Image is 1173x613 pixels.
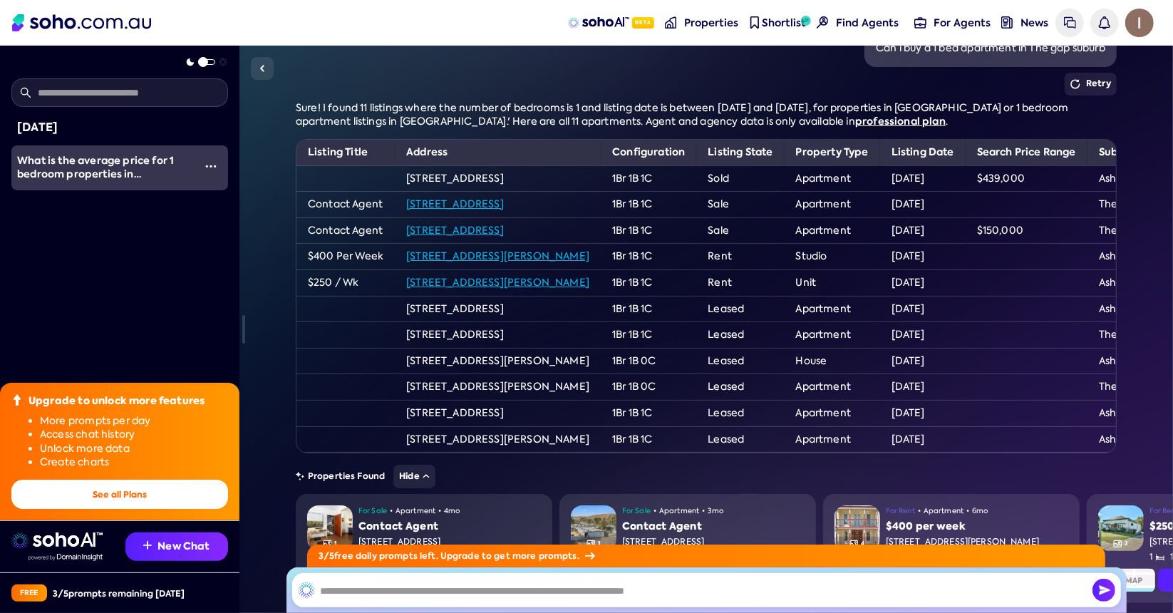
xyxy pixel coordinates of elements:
[601,217,696,244] td: 1Br 1B 1C
[696,400,784,426] td: Leased
[601,322,696,349] td: 1Br 1B 1C
[395,348,601,374] td: [STREET_ADDRESS][PERSON_NAME]
[395,426,601,453] td: [STREET_ADDRESS][PERSON_NAME]
[622,520,805,534] div: Contact Agent
[880,400,966,426] td: [DATE]
[17,118,222,137] div: [DATE]
[406,224,504,237] a: [STREET_ADDRESS]
[836,16,899,30] span: Find Agents
[880,217,966,244] td: [DATE]
[880,322,966,349] td: [DATE]
[1092,579,1115,602] img: Send icon
[622,505,651,517] span: For Sale
[40,428,228,442] li: Access chat history
[659,505,699,517] span: Apartment
[395,322,601,349] td: [STREET_ADDRESS]
[296,465,1117,488] div: Properties Found
[11,394,23,406] img: Upgrade icon
[696,217,784,244] td: Sale
[296,494,552,603] a: PropertyGallery Icon1For Sale•Apartment•4moContact Agent[STREET_ADDRESS]1Bedrooms1Bathrooms1Carsp...
[696,140,784,165] th: Listing State
[918,505,921,517] span: •
[11,480,228,509] button: See all Plans
[880,374,966,401] td: [DATE]
[665,16,677,29] img: properties-nav icon
[762,16,806,30] span: Shortlist
[934,16,991,30] span: For Agents
[1087,140,1157,165] th: Suburb
[1087,400,1157,426] td: Ashgrove
[880,296,966,322] td: [DATE]
[880,140,966,165] th: Listing Date
[390,505,393,517] span: •
[296,101,1068,128] span: Sure! I found 11 listings where the number of bedrooms is 1 and listing date is between [DATE] an...
[395,140,601,165] th: Address
[143,541,152,550] img: Recommendation icon
[1065,73,1117,96] button: Retry
[406,249,589,262] a: [STREET_ADDRESS][PERSON_NAME]
[1087,348,1157,374] td: Ashgrove
[395,400,601,426] td: [STREET_ADDRESS]
[296,217,395,244] td: Contact Agent
[1125,9,1154,37] img: Avatar of Ilya Pankov
[1020,16,1048,30] span: News
[696,165,784,192] td: Sold
[601,374,696,401] td: 1Br 1B 0C
[880,426,966,453] td: [DATE]
[393,465,435,488] button: Hide
[785,140,880,165] th: Property Type
[296,244,395,270] td: $400 Per Week
[785,374,880,401] td: Apartment
[396,505,435,517] span: Apartment
[696,374,784,401] td: Leased
[855,114,946,128] a: professional plan
[785,269,880,296] td: Unit
[598,540,600,547] span: 1
[205,160,217,172] img: More icon
[1087,296,1157,322] td: Ashgrove
[53,587,185,599] div: 3 / 5 prompts remaining [DATE]
[696,192,784,218] td: Sale
[1156,553,1164,562] img: Bedrooms
[1087,217,1157,244] td: The Gap
[696,269,784,296] td: Rent
[444,505,460,517] span: 4mo
[601,348,696,374] td: 1Br 1B 0C
[406,197,504,210] a: [STREET_ADDRESS]
[11,584,47,602] div: Free
[17,153,174,210] span: What is the average price for 1 bedroom properties in [GEOGRAPHIC_DATA] over the last 12 months?
[1087,244,1157,270] td: Ashgrove
[696,296,784,322] td: Leased
[785,296,880,322] td: Apartment
[568,17,629,29] img: sohoAI logo
[1064,16,1076,29] img: messages icon
[395,374,601,401] td: [STREET_ADDRESS][PERSON_NAME]
[1087,165,1157,192] td: Ashgrove
[1092,579,1115,602] button: Send
[40,455,228,470] li: Create charts
[966,217,1087,244] td: $150,000
[876,41,1105,56] div: Can i buy a 1 bed apartment in The gap suburb
[1090,9,1119,37] a: Notifications
[559,494,816,603] a: PropertyGallery Icon1For Sale•Apartment•3moContact Agent[STREET_ADDRESS]1Bedrooms1Bathrooms1Carsp...
[1149,551,1164,563] span: 1
[358,536,541,548] div: [STREET_ADDRESS]
[785,322,880,349] td: Apartment
[622,536,805,548] div: [STREET_ADDRESS]
[708,505,723,517] span: 3mo
[823,494,1080,603] a: PropertyGallery Icon4For Rent•Apartment•6mo$400 per week[STREET_ADDRESS][PERSON_NAME]1Bedrooms1Ba...
[29,554,103,561] img: Data provided by Domain Insight
[972,505,988,517] span: 6mo
[1087,322,1157,349] td: The Gap
[1125,540,1128,547] span: 2
[785,244,880,270] td: Studio
[966,165,1087,192] td: $439,000
[966,505,969,517] span: •
[834,505,880,551] img: Property
[601,244,696,270] td: 1Br 1B 1C
[296,269,395,296] td: $250 / Wk
[11,532,103,550] img: sohoai logo
[601,426,696,453] td: 1Br 1B 1C
[395,296,601,322] td: [STREET_ADDRESS]
[40,414,228,428] li: More prompts per day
